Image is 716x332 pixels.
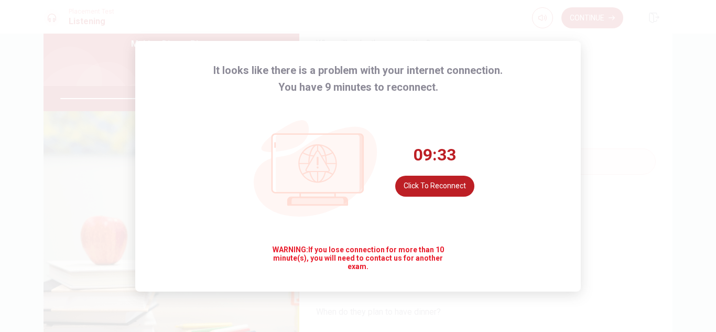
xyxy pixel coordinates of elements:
span: You have 9 minutes to reconnect. [278,79,438,95]
button: Click to reconnect [395,176,474,197]
span: If you lose connection for more than 10 minute(s), you will need to contact us for another exam. [267,245,449,271]
span: 09:33 [414,144,456,165]
strong: WARNING: [273,245,308,254]
span: It looks like there is a problem with your internet connection. [213,62,503,79]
